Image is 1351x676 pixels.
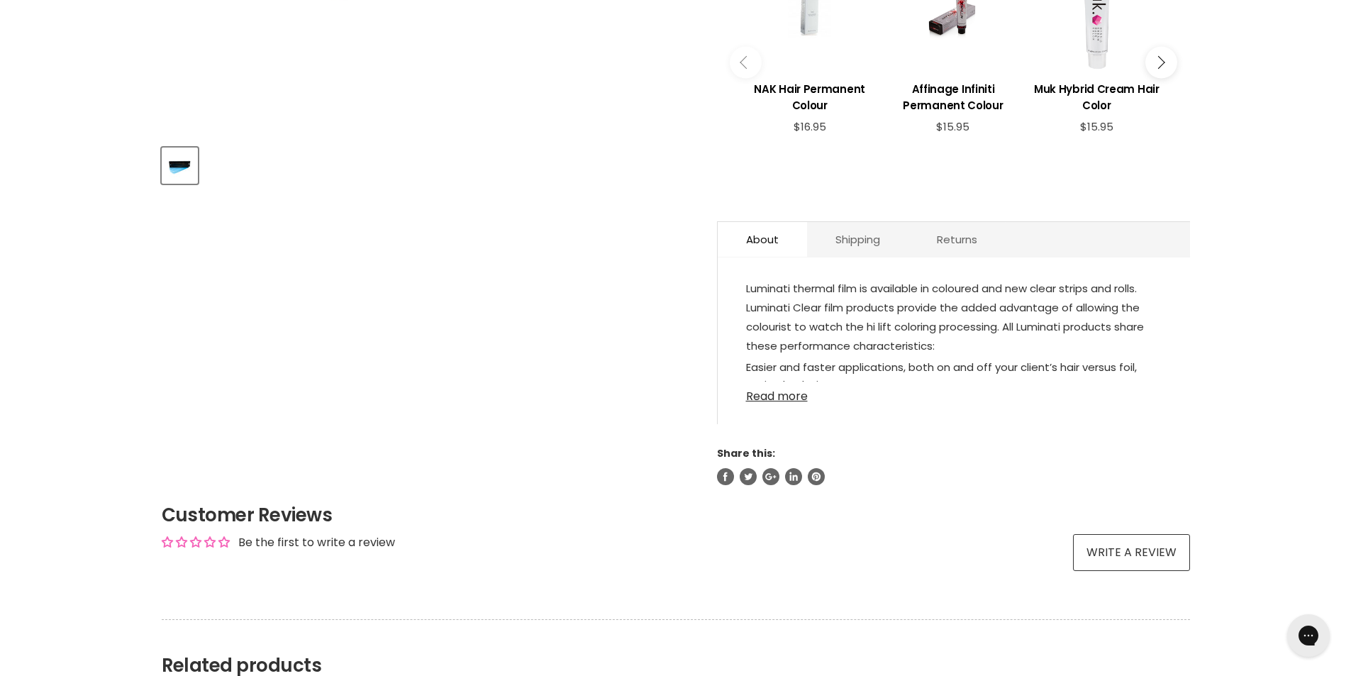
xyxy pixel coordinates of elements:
[162,502,1190,528] h2: Customer Reviews
[163,149,196,182] img: Luminati Blue Short Strips - 200pk
[908,222,1006,257] a: Returns
[1080,119,1113,134] span: $15.95
[746,281,1144,353] span: Luminati thermal film is available in coloured and new clear strips and rolls. Luminati Clear fil...
[1073,534,1190,571] a: Write a review
[162,148,198,184] button: Luminati Blue Short Strips - 200pk
[889,70,1018,121] a: View product:Affinage Infiniti Permanent Colour
[746,358,1162,394] li: Easier and faster applications, both on and off your client’s hair versus foil, saving both time ...
[1032,81,1161,113] h3: Muk Hybrid Cream Hair Color
[746,382,1162,403] a: Read more
[717,447,1190,485] aside: Share this:
[1032,70,1161,121] a: View product:Muk Hybrid Cream Hair Color
[936,119,969,134] span: $15.95
[1280,609,1337,662] iframe: Gorgias live chat messenger
[745,70,874,121] a: View product:NAK Hair Permanent Colour
[794,119,826,134] span: $16.95
[160,143,694,184] div: Product thumbnails
[718,222,807,257] a: About
[745,81,874,113] h3: NAK Hair Permanent Colour
[162,534,230,550] div: Average rating is 0.00 stars
[717,446,775,460] span: Share this:
[889,81,1018,113] h3: Affinage Infiniti Permanent Colour
[238,535,395,550] div: Be the first to write a review
[807,222,908,257] a: Shipping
